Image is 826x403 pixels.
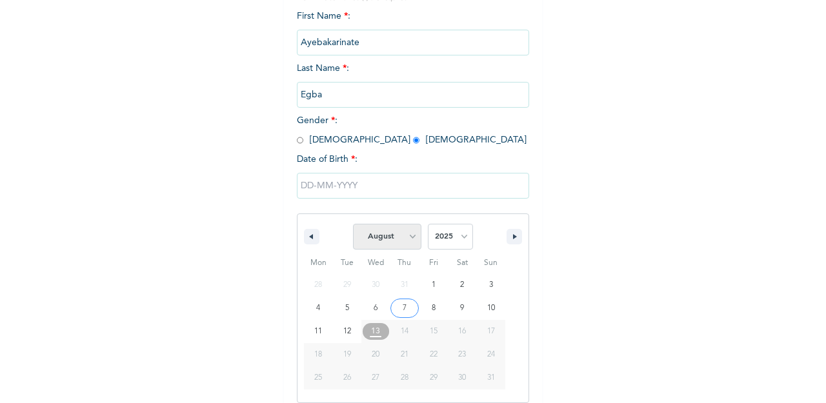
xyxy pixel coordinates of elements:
span: 26 [343,366,351,389]
button: 3 [476,273,505,297]
button: 23 [448,343,477,366]
span: 22 [430,343,438,366]
span: 24 [487,343,495,366]
span: Sun [476,253,505,273]
span: 15 [430,320,438,343]
span: Last Name : [297,64,529,99]
span: First Name : [297,12,529,47]
span: 7 [403,297,407,320]
span: 31 [487,366,495,389]
span: 10 [487,297,495,320]
button: 31 [476,366,505,389]
button: 17 [476,320,505,343]
span: 21 [401,343,408,366]
button: 9 [448,297,477,320]
button: 24 [476,343,505,366]
button: 20 [361,343,390,366]
button: 26 [333,366,362,389]
button: 6 [361,297,390,320]
span: 8 [432,297,436,320]
button: 15 [419,320,448,343]
span: Mon [304,253,333,273]
button: 22 [419,343,448,366]
span: 19 [343,343,351,366]
span: 23 [458,343,466,366]
input: Enter your first name [297,30,529,55]
span: 13 [371,320,380,343]
span: Tue [333,253,362,273]
span: Wed [361,253,390,273]
button: 8 [419,297,448,320]
span: 30 [458,366,466,389]
span: 20 [372,343,379,366]
button: 27 [361,366,390,389]
span: 17 [487,320,495,343]
span: 28 [401,366,408,389]
button: 12 [333,320,362,343]
button: 5 [333,297,362,320]
button: 4 [304,297,333,320]
span: 29 [430,366,438,389]
span: Gender : [DEMOGRAPHIC_DATA] [DEMOGRAPHIC_DATA] [297,116,527,144]
span: 6 [374,297,378,320]
span: 3 [489,273,493,297]
span: Date of Birth : [297,153,358,166]
button: 29 [419,366,448,389]
button: 11 [304,320,333,343]
button: 10 [476,297,505,320]
input: DD-MM-YYYY [297,173,529,199]
span: 1 [432,273,436,297]
span: 16 [458,320,466,343]
span: 9 [460,297,464,320]
span: 18 [314,343,322,366]
button: 19 [333,343,362,366]
button: 30 [448,366,477,389]
button: 13 [361,320,390,343]
span: Fri [419,253,448,273]
span: 25 [314,366,322,389]
button: 25 [304,366,333,389]
span: 27 [372,366,379,389]
input: Enter your last name [297,82,529,108]
button: 18 [304,343,333,366]
button: 1 [419,273,448,297]
span: 12 [343,320,351,343]
span: 4 [316,297,320,320]
button: 2 [448,273,477,297]
span: 14 [401,320,408,343]
span: 2 [460,273,464,297]
button: 21 [390,343,419,366]
span: Sat [448,253,477,273]
span: 5 [345,297,349,320]
button: 14 [390,320,419,343]
span: Thu [390,253,419,273]
button: 7 [390,297,419,320]
button: 28 [390,366,419,389]
button: 16 [448,320,477,343]
span: 11 [314,320,322,343]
